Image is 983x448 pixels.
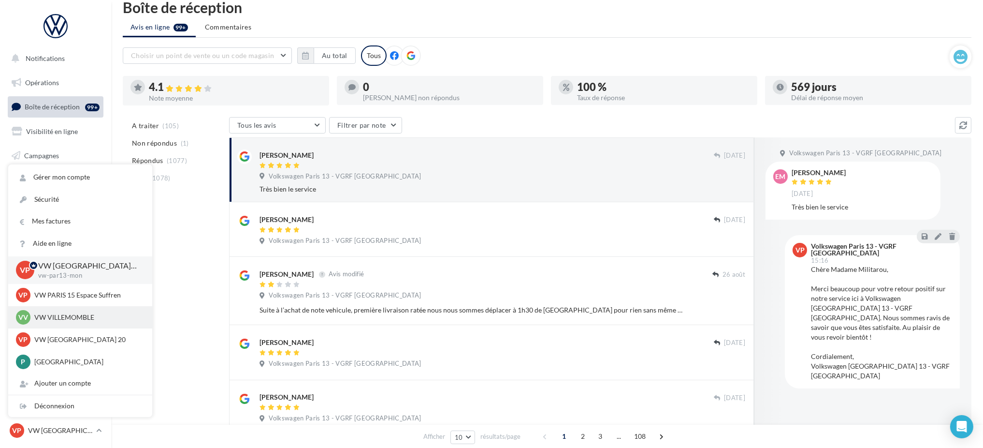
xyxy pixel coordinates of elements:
[269,172,421,181] span: Volkswagen Paris 13 - VGRF [GEOGRAPHIC_DATA]
[593,429,608,444] span: 3
[149,82,321,93] div: 4.1
[789,149,941,158] span: Volkswagen Paris 13 - VGRF [GEOGRAPHIC_DATA]
[34,313,141,322] p: VW VILLEMOMBLE
[8,373,152,394] div: Ajouter un compte
[19,290,28,300] span: VP
[8,210,152,232] a: Mes factures
[34,357,141,367] p: [GEOGRAPHIC_DATA]
[811,265,952,381] div: Chère Madame Militarou, Merci beaucoup pour votre retour positif sur notre service ici à Volkswag...
[723,270,745,279] span: 26 août
[6,96,105,117] a: Boîte de réception99+
[13,426,22,435] span: VP
[361,45,387,66] div: Tous
[6,73,105,93] a: Opérations
[795,245,805,255] span: VP
[6,121,105,142] a: Visibilité en ligne
[6,241,105,270] a: PLV et print personnalisable
[792,169,846,176] div: [PERSON_NAME]
[34,335,141,344] p: VW [GEOGRAPHIC_DATA] 20
[205,22,251,32] span: Commentaires
[450,431,475,444] button: 10
[269,414,421,423] span: Volkswagen Paris 13 - VGRF [GEOGRAPHIC_DATA]
[131,51,274,60] span: Choisir un point de vente ou un code magasin
[34,290,141,300] p: VW PARIS 15 Espace Suffren
[6,194,105,214] a: Médiathèque
[6,146,105,166] a: Campagnes
[6,274,105,302] a: Campagnes DataOnDemand
[149,95,321,102] div: Note moyenne
[6,169,105,190] a: Contacts
[167,157,187,164] span: (1077)
[26,127,78,135] span: Visibilité en ligne
[577,82,750,92] div: 100 %
[237,121,276,129] span: Tous les avis
[132,156,163,165] span: Répondus
[269,359,421,368] span: Volkswagen Paris 13 - VGRF [GEOGRAPHIC_DATA]
[329,117,402,134] button: Filtrer par note
[6,218,105,238] a: Calendrier
[297,47,356,64] button: Au total
[26,54,65,62] span: Notifications
[269,291,421,300] span: Volkswagen Paris 13 - VGRF [GEOGRAPHIC_DATA]
[181,139,189,147] span: (1)
[363,82,535,92] div: 0
[792,190,813,198] span: [DATE]
[260,338,314,347] div: [PERSON_NAME]
[260,215,314,224] div: [PERSON_NAME]
[791,82,964,92] div: 569 jours
[260,392,314,402] div: [PERSON_NAME]
[455,433,463,441] span: 10
[25,78,59,87] span: Opérations
[19,335,28,344] span: VP
[260,150,314,160] div: [PERSON_NAME]
[575,429,591,444] span: 2
[25,103,80,111] span: Boîte de réception
[260,269,314,279] div: [PERSON_NAME]
[8,166,152,188] a: Gérer mon compte
[229,117,326,134] button: Tous les avis
[724,339,745,347] span: [DATE]
[792,202,933,212] div: Très bien le service
[163,122,179,130] span: (105)
[811,243,950,256] div: Volkswagen Paris 13 - VGRF [GEOGRAPHIC_DATA]
[577,94,750,101] div: Taux de réponse
[260,305,682,315] div: Suite à l’achat de note vehicule, première livraison ratée nous nous sommes déplacer à 1h30 de [G...
[28,426,92,435] p: VW [GEOGRAPHIC_DATA] 13
[38,260,137,271] p: VW [GEOGRAPHIC_DATA] 13
[8,395,152,417] div: Déconnexion
[423,432,445,441] span: Afficher
[314,47,356,64] button: Au total
[21,357,26,367] span: P
[724,151,745,160] span: [DATE]
[8,189,152,210] a: Sécurité
[950,415,973,438] div: Open Intercom Messenger
[630,429,650,444] span: 108
[811,257,829,264] span: 15:16
[260,184,745,194] div: Très bien le service
[123,47,292,64] button: Choisir un point de vente ou un code magasin
[724,394,745,403] span: [DATE]
[363,94,535,101] div: [PERSON_NAME] non répondus
[24,151,59,159] span: Campagnes
[556,429,572,444] span: 1
[269,237,421,245] span: Volkswagen Paris 13 - VGRF [GEOGRAPHIC_DATA]
[776,172,786,181] span: EM
[611,429,627,444] span: ...
[6,48,101,69] button: Notifications
[329,270,364,278] span: Avis modifié
[18,313,28,322] span: VV
[20,265,30,276] span: VP
[8,421,103,440] a: VP VW [GEOGRAPHIC_DATA] 13
[85,104,100,111] div: 99+
[724,216,745,224] span: [DATE]
[38,271,137,280] p: vw-par13-mon
[132,138,177,148] span: Non répondus
[8,233,152,254] a: Aide en ligne
[132,121,159,131] span: A traiter
[480,432,520,441] span: résultats/page
[791,94,964,101] div: Délai de réponse moyen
